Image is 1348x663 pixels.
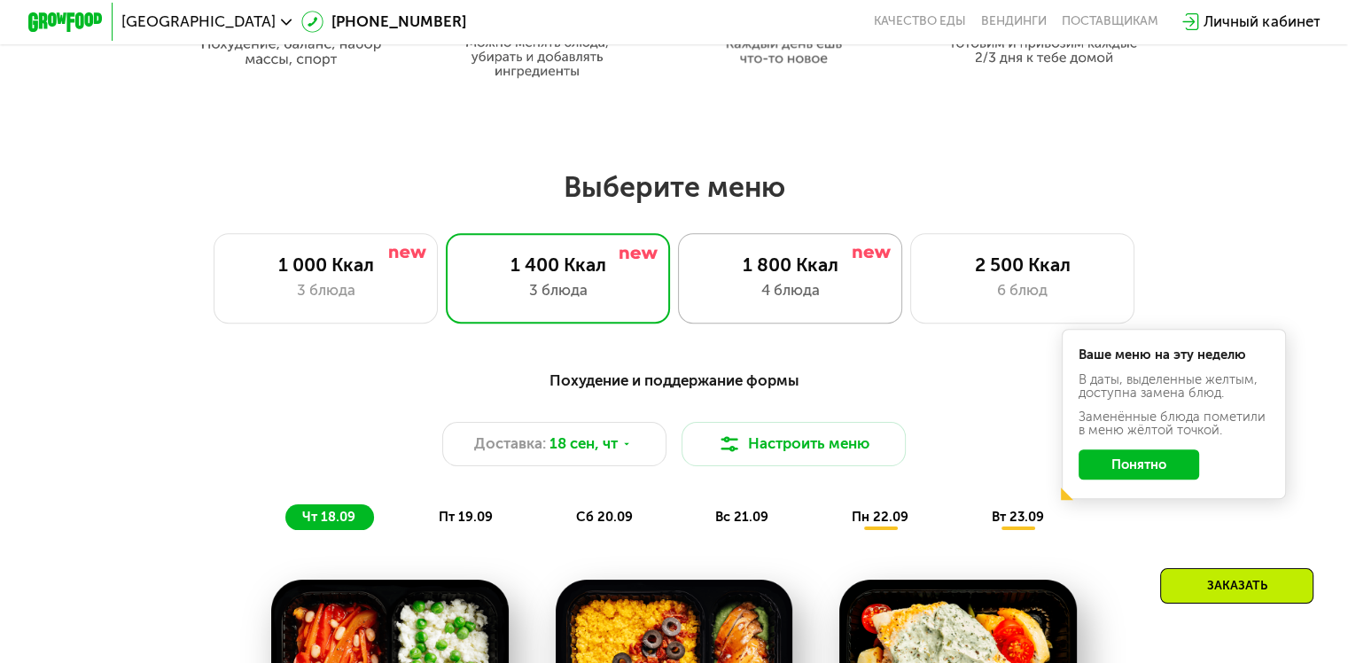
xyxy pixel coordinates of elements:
div: поставщикам [1062,14,1158,29]
button: Настроить меню [682,422,907,467]
div: Личный кабинет [1204,11,1320,33]
div: 3 блюда [233,279,418,301]
span: пн 22.09 [852,509,908,525]
span: чт 18.09 [302,509,355,525]
div: 4 блюда [697,279,883,301]
div: 1 400 Ккал [465,253,651,276]
div: 3 блюда [465,279,651,301]
span: вт 23.09 [992,509,1044,525]
span: сб 20.09 [576,509,633,525]
span: [GEOGRAPHIC_DATA] [121,14,276,29]
button: Понятно [1079,449,1199,480]
span: вс 21.09 [715,509,768,525]
a: [PHONE_NUMBER] [301,11,466,33]
div: Заказать [1160,568,1313,604]
span: Доставка: [474,433,546,455]
span: пт 19.09 [439,509,493,525]
div: Ваше меню на эту неделю [1079,348,1270,362]
h2: Выберите меню [60,169,1289,205]
div: 6 блюд [930,279,1115,301]
span: 18 сен, чт [549,433,618,455]
div: 2 500 Ккал [930,253,1115,276]
div: Заменённые блюда пометили в меню жёлтой точкой. [1079,410,1270,437]
div: 1 000 Ккал [233,253,418,276]
div: 1 800 Ккал [697,253,883,276]
div: В даты, выделенные желтым, доступна замена блюд. [1079,373,1270,400]
div: Похудение и поддержание формы [120,369,1228,392]
a: Вендинги [981,14,1047,29]
a: Качество еды [874,14,966,29]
